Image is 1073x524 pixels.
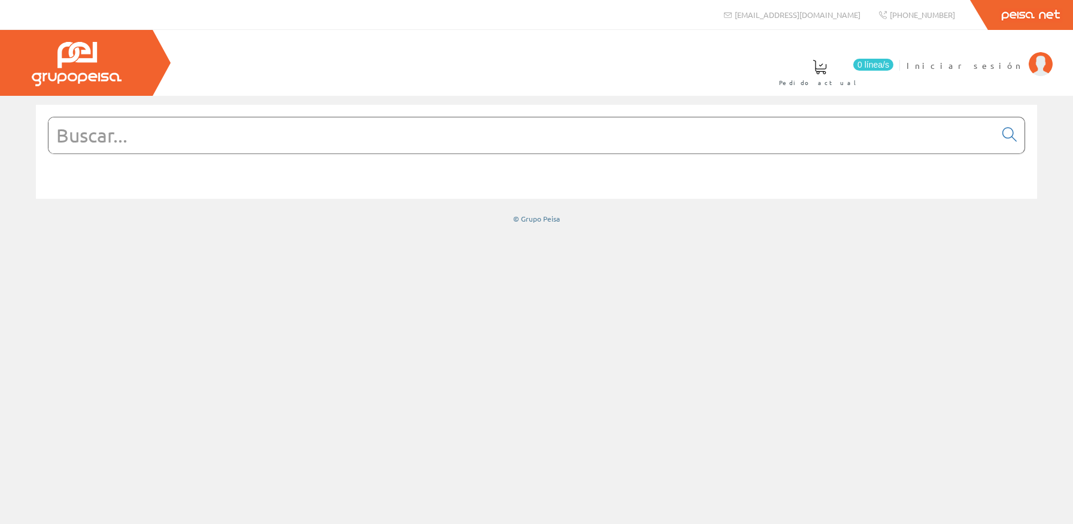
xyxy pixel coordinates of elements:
span: Pedido actual [779,77,860,89]
span: [EMAIL_ADDRESS][DOMAIN_NAME] [735,10,860,20]
span: 0 línea/s [853,59,893,71]
div: © Grupo Peisa [36,214,1037,224]
img: Grupo Peisa [32,42,122,86]
input: Buscar... [49,117,995,153]
span: [PHONE_NUMBER] [890,10,955,20]
span: Iniciar sesión [907,59,1023,71]
a: Iniciar sesión [907,50,1053,61]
